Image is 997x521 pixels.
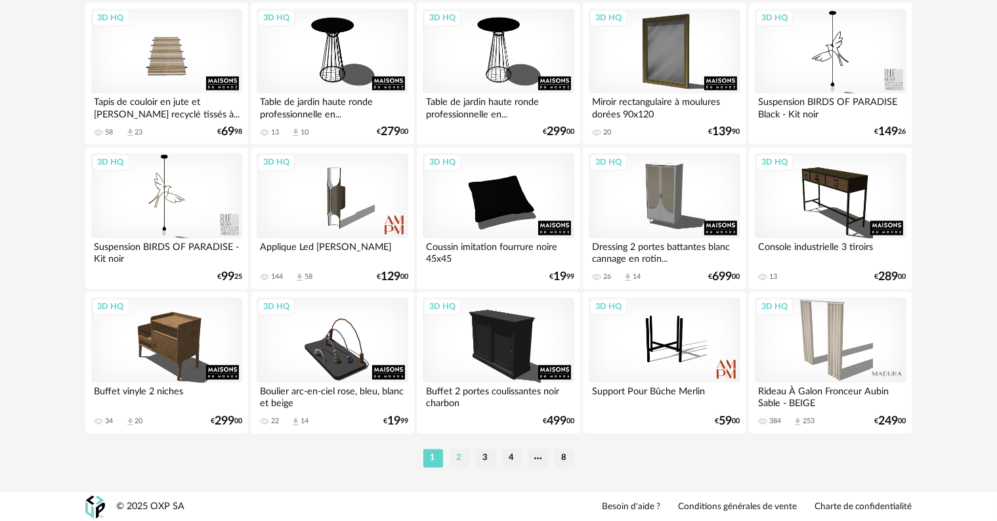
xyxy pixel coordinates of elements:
[423,9,461,26] div: 3D HQ
[633,272,641,281] div: 14
[117,501,185,513] div: © 2025 OXP SA
[211,417,242,426] div: € 00
[769,417,781,426] div: 384
[377,127,408,136] div: € 00
[217,127,242,136] div: € 98
[715,417,740,426] div: € 00
[755,383,906,409] div: Rideau À Galon Fronceur Aubin Sable - BEIGE
[221,127,234,136] span: 69
[251,291,414,433] a: 3D HQ Boulier arc-en-ciel rose, bleu, blanc et beige 22 Download icon 14 €1999
[257,238,408,264] div: Applique Led [PERSON_NAME]
[589,298,627,315] div: 3D HQ
[719,417,732,426] span: 59
[271,128,279,137] div: 13
[709,127,740,136] div: € 90
[257,154,295,171] div: 3D HQ
[257,9,295,26] div: 3D HQ
[271,272,283,281] div: 144
[755,238,906,264] div: Console industrielle 3 tiroirs
[217,272,242,281] div: € 25
[755,298,794,315] div: 3D HQ
[305,272,312,281] div: 58
[91,93,242,119] div: Tapis de couloir en jute et [PERSON_NAME] recyclé tissés à...
[713,127,732,136] span: 139
[417,291,580,433] a: 3D HQ Buffet 2 portes coulissantes noir charbon €49900
[291,127,301,137] span: Download icon
[583,3,746,144] a: 3D HQ Miroir rectangulaire à moulures dorées 90x120 20 €13990
[793,417,803,427] span: Download icon
[301,417,308,426] div: 14
[589,154,627,171] div: 3D HQ
[257,93,408,119] div: Table de jardin haute ronde professionnelle en...
[815,501,912,513] a: Charte de confidentialité
[879,417,899,426] span: 249
[251,147,414,289] a: 3D HQ Applique Led [PERSON_NAME] 144 Download icon 58 €12900
[502,449,522,467] li: 4
[92,154,130,171] div: 3D HQ
[755,154,794,171] div: 3D HQ
[423,93,574,119] div: Table de jardin haute ronde professionnelle en...
[476,449,496,467] li: 3
[377,272,408,281] div: € 00
[755,93,906,119] div: Suspension BIRDS OF PARADISE Black - Kit noir
[549,272,574,281] div: € 99
[755,9,794,26] div: 3D HQ
[543,127,574,136] div: € 00
[92,298,130,315] div: 3D HQ
[423,449,443,467] li: 1
[91,383,242,409] div: Buffet vinyle 2 niches
[603,128,611,137] div: 20
[709,272,740,281] div: € 00
[547,127,566,136] span: 299
[879,272,899,281] span: 289
[875,127,906,136] div: € 26
[257,298,295,315] div: 3D HQ
[135,417,143,426] div: 20
[215,417,234,426] span: 299
[295,272,305,282] span: Download icon
[589,93,740,119] div: Miroir rectangulaire à moulures dorées 90x120
[106,128,114,137] div: 58
[135,128,143,137] div: 23
[749,291,912,433] a: 3D HQ Rideau À Galon Fronceur Aubin Sable - BEIGE 384 Download icon 253 €24900
[381,127,400,136] span: 279
[875,272,906,281] div: € 00
[879,127,899,136] span: 149
[749,147,912,289] a: 3D HQ Console industrielle 3 tiroirs 13 €28900
[603,501,661,513] a: Besoin d'aide ?
[423,383,574,409] div: Buffet 2 portes coulissantes noir charbon
[85,291,248,433] a: 3D HQ Buffet vinyle 2 niches 34 Download icon 20 €29900
[713,272,732,281] span: 699
[679,501,797,513] a: Conditions générales de vente
[85,147,248,289] a: 3D HQ Suspension BIRDS OF PARADISE - Kit noir €9925
[417,3,580,144] a: 3D HQ Table de jardin haute ronde professionnelle en... €29900
[769,272,777,281] div: 13
[623,272,633,282] span: Download icon
[85,3,248,144] a: 3D HQ Tapis de couloir en jute et [PERSON_NAME] recyclé tissés à... 58 Download icon 23 €6998
[257,383,408,409] div: Boulier arc-en-ciel rose, bleu, blanc et beige
[271,417,279,426] div: 22
[387,417,400,426] span: 19
[583,291,746,433] a: 3D HQ Support Pour Bûche Merlin €5900
[91,238,242,264] div: Suspension BIRDS OF PARADISE - Kit noir
[301,128,308,137] div: 10
[381,272,400,281] span: 129
[125,127,135,137] span: Download icon
[423,298,461,315] div: 3D HQ
[92,9,130,26] div: 3D HQ
[875,417,906,426] div: € 00
[291,417,301,427] span: Download icon
[125,417,135,427] span: Download icon
[417,147,580,289] a: 3D HQ Coussin imitation fourrure noire 45x45 €1999
[423,238,574,264] div: Coussin imitation fourrure noire 45x45
[543,417,574,426] div: € 00
[221,272,234,281] span: 99
[423,154,461,171] div: 3D HQ
[583,147,746,289] a: 3D HQ Dressing 2 portes battantes blanc cannage en rotin... 26 Download icon 14 €69900
[803,417,815,426] div: 253
[589,383,740,409] div: Support Pour Bûche Merlin
[106,417,114,426] div: 34
[749,3,912,144] a: 3D HQ Suspension BIRDS OF PARADISE Black - Kit noir €14926
[450,449,469,467] li: 2
[85,495,105,518] img: OXP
